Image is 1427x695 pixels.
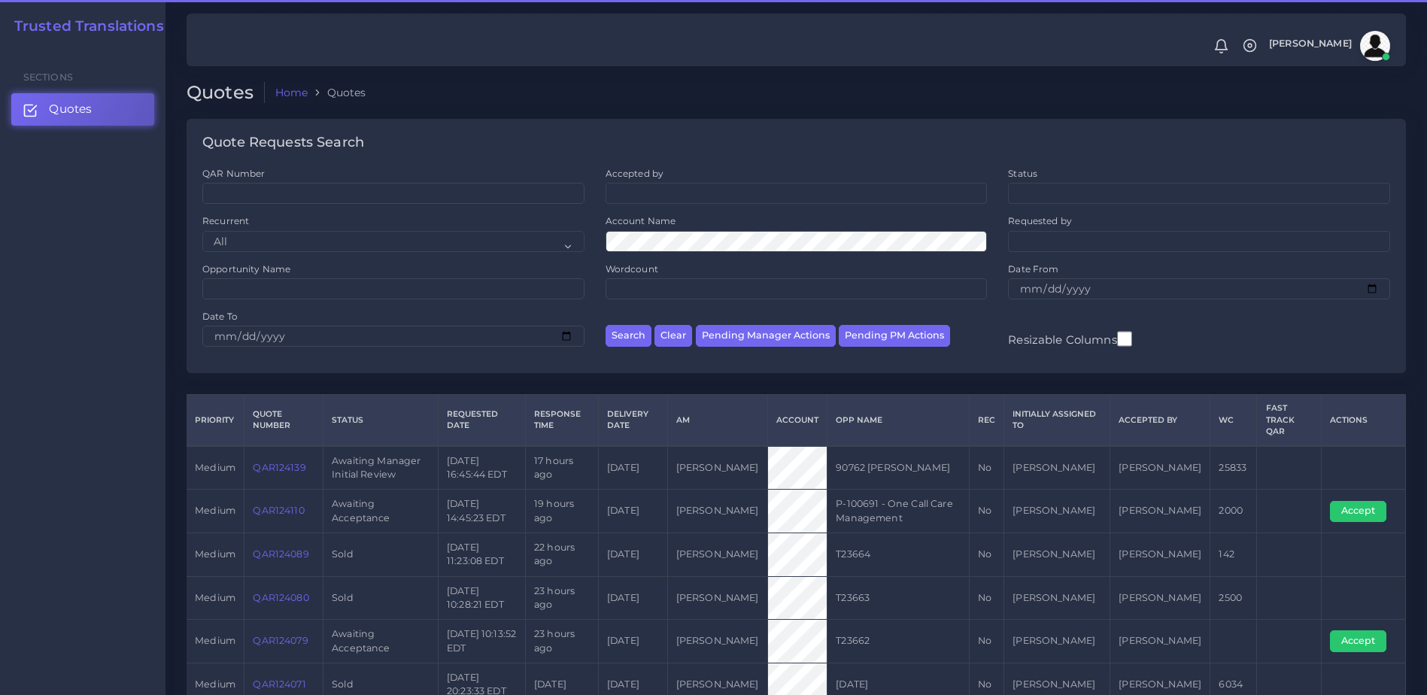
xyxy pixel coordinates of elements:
[1269,39,1352,49] span: [PERSON_NAME]
[1008,214,1072,227] label: Requested by
[1008,167,1037,180] label: Status
[598,446,667,490] td: [DATE]
[1210,576,1257,620] td: 2500
[839,325,950,347] button: Pending PM Actions
[195,635,235,646] span: medium
[1210,490,1257,533] td: 2000
[606,325,651,347] button: Search
[969,620,1003,663] td: No
[323,576,439,620] td: Sold
[202,167,265,180] label: QAR Number
[598,395,667,446] th: Delivery Date
[438,490,525,533] td: [DATE] 14:45:23 EDT
[4,18,164,35] a: Trusted Translations
[195,505,235,516] span: medium
[1110,490,1210,533] td: [PERSON_NAME]
[606,167,664,180] label: Accepted by
[525,620,598,663] td: 23 hours ago
[1330,501,1386,522] button: Accept
[696,325,836,347] button: Pending Manager Actions
[525,533,598,576] td: 22 hours ago
[667,446,767,490] td: [PERSON_NAME]
[323,446,439,490] td: Awaiting Manager Initial Review
[1321,395,1405,446] th: Actions
[969,395,1003,446] th: REC
[1004,620,1110,663] td: [PERSON_NAME]
[323,490,439,533] td: Awaiting Acceptance
[202,263,290,275] label: Opportunity Name
[253,635,308,646] a: QAR124079
[195,548,235,560] span: medium
[525,395,598,446] th: Response Time
[525,490,598,533] td: 19 hours ago
[23,71,73,83] span: Sections
[667,395,767,446] th: AM
[969,490,1003,533] td: No
[195,592,235,603] span: medium
[1110,576,1210,620] td: [PERSON_NAME]
[654,325,692,347] button: Clear
[1110,620,1210,663] td: [PERSON_NAME]
[1210,395,1257,446] th: WC
[1004,395,1110,446] th: Initially Assigned to
[275,85,308,100] a: Home
[202,310,238,323] label: Date To
[195,462,235,473] span: medium
[438,533,525,576] td: [DATE] 11:23:08 EDT
[1004,576,1110,620] td: [PERSON_NAME]
[525,576,598,620] td: 23 hours ago
[1008,263,1058,275] label: Date From
[525,446,598,490] td: 17 hours ago
[1262,31,1395,61] a: [PERSON_NAME]avatar
[253,678,305,690] a: QAR124071
[667,490,767,533] td: [PERSON_NAME]
[323,395,439,446] th: Status
[1110,446,1210,490] td: [PERSON_NAME]
[827,576,970,620] td: T23663
[667,533,767,576] td: [PERSON_NAME]
[1330,505,1397,516] a: Accept
[598,620,667,663] td: [DATE]
[244,395,323,446] th: Quote Number
[767,395,827,446] th: Account
[827,533,970,576] td: T23664
[827,490,970,533] td: P-100691 - One Call Care Management
[253,592,308,603] a: QAR124080
[1257,395,1321,446] th: Fast Track QAR
[438,446,525,490] td: [DATE] 16:45:44 EDT
[11,93,154,125] a: Quotes
[187,395,244,446] th: Priority
[1004,446,1110,490] td: [PERSON_NAME]
[667,576,767,620] td: [PERSON_NAME]
[1330,630,1386,651] button: Accept
[598,490,667,533] td: [DATE]
[253,548,308,560] a: QAR124089
[49,101,92,117] span: Quotes
[1004,533,1110,576] td: [PERSON_NAME]
[438,620,525,663] td: [DATE] 10:13:52 EDT
[1360,31,1390,61] img: avatar
[253,462,305,473] a: QAR124139
[195,678,235,690] span: medium
[969,446,1003,490] td: No
[606,263,658,275] label: Wordcount
[253,505,304,516] a: QAR124110
[598,576,667,620] td: [DATE]
[1110,395,1210,446] th: Accepted by
[438,576,525,620] td: [DATE] 10:28:21 EDT
[323,533,439,576] td: Sold
[1004,490,1110,533] td: [PERSON_NAME]
[202,135,364,151] h4: Quote Requests Search
[969,576,1003,620] td: No
[323,620,439,663] td: Awaiting Acceptance
[969,533,1003,576] td: No
[598,533,667,576] td: [DATE]
[1110,533,1210,576] td: [PERSON_NAME]
[438,395,525,446] th: Requested Date
[1210,533,1257,576] td: 142
[1008,329,1131,348] label: Resizable Columns
[202,214,249,227] label: Recurrent
[308,85,366,100] li: Quotes
[1210,446,1257,490] td: 25833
